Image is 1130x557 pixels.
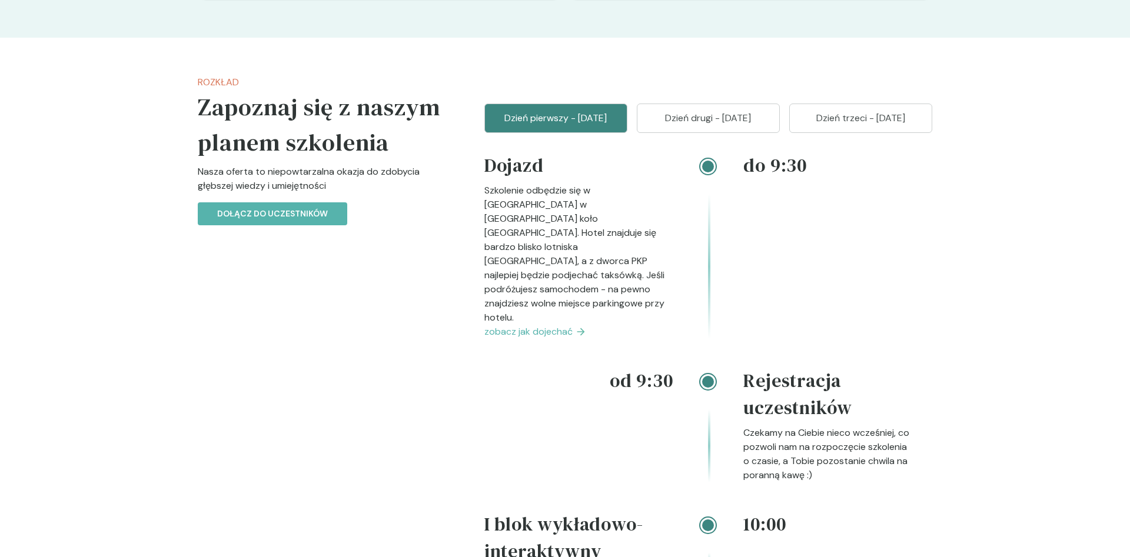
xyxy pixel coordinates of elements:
p: Rozkład [198,75,447,89]
h4: do 9:30 [743,152,932,179]
button: Dołącz do uczestników [198,202,347,225]
a: Dołącz do uczestników [198,207,347,219]
button: Dzień trzeci - [DATE] [789,104,932,133]
h5: Zapoznaj się z naszym planem szkolenia [198,89,447,160]
h4: Rejestracja uczestników [743,367,932,426]
p: Szkolenie odbędzie się w [GEOGRAPHIC_DATA] w [GEOGRAPHIC_DATA] koło [GEOGRAPHIC_DATA]. Hotel znaj... [484,184,673,325]
h4: Dojazd [484,152,673,184]
p: Czekamy na Ciebie nieco wcześniej, co pozwoli nam na rozpoczęcie szkolenia o czasie, a Tobie pozo... [743,426,932,482]
a: zobacz jak dojechać [484,325,673,339]
p: Dzień drugi - [DATE] [652,111,765,125]
button: Dzień pierwszy - [DATE] [484,104,627,133]
p: Dzień pierwszy - [DATE] [499,111,613,125]
button: Dzień drugi - [DATE] [637,104,780,133]
h4: 10:00 [743,511,932,538]
p: Nasza oferta to niepowtarzalna okazja do zdobycia głębszej wiedzy i umiejętności [198,165,447,202]
p: Dołącz do uczestników [217,208,328,220]
h4: od 9:30 [484,367,673,394]
span: zobacz jak dojechać [484,325,573,339]
p: Dzień trzeci - [DATE] [804,111,918,125]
